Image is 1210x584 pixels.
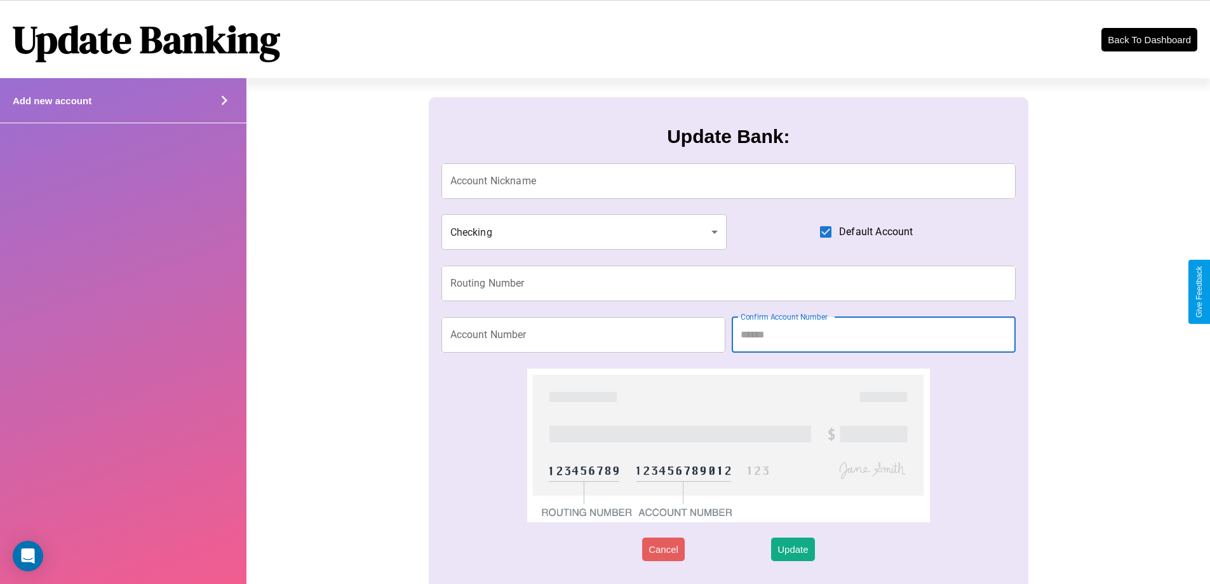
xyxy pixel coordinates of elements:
[771,538,814,561] button: Update
[667,126,790,147] h3: Update Bank:
[527,369,929,522] img: check
[839,224,913,240] span: Default Account
[1101,28,1197,51] button: Back To Dashboard
[13,95,91,106] h4: Add new account
[13,13,280,65] h1: Update Banking
[741,311,828,322] label: Confirm Account Number
[441,214,727,250] div: Checking
[13,541,43,571] div: Open Intercom Messenger
[642,538,685,561] button: Cancel
[1195,266,1204,318] div: Give Feedback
